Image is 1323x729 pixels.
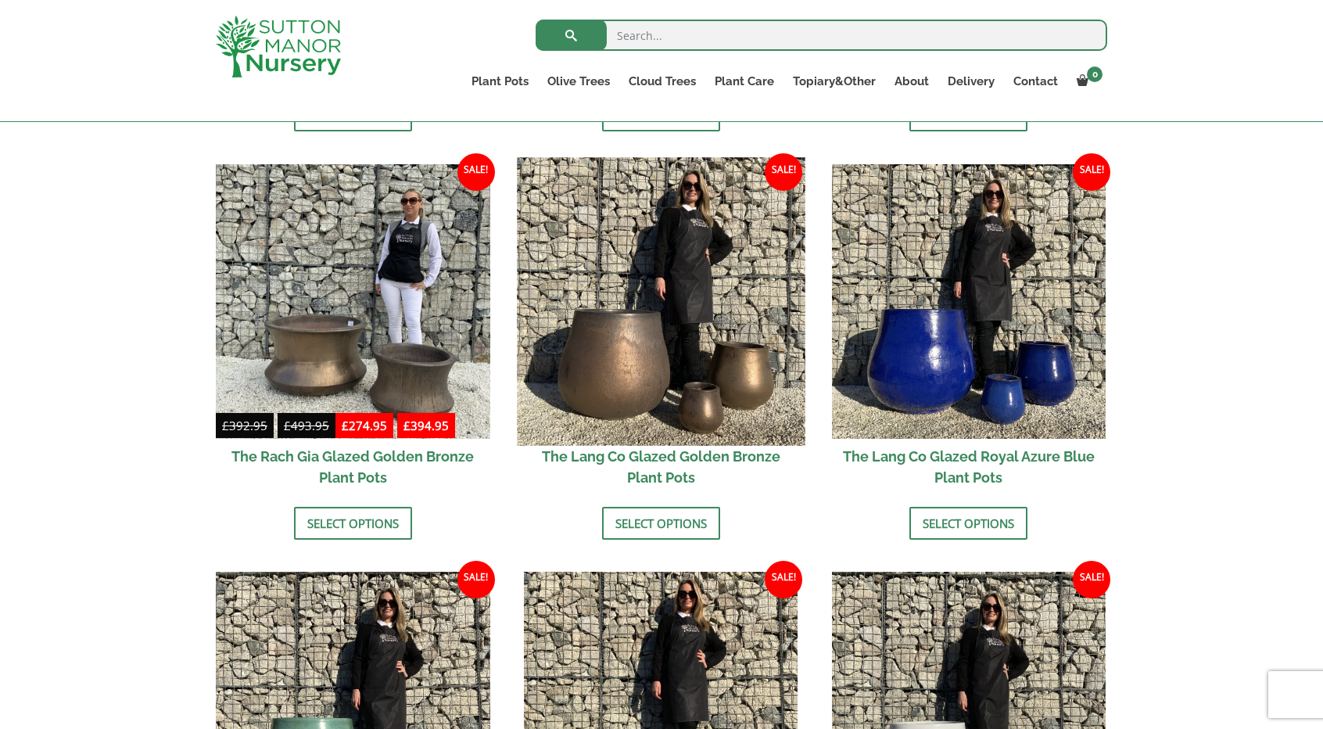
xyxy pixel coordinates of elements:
[783,70,885,92] a: Topiary&Other
[457,561,495,598] span: Sale!
[342,418,349,433] span: £
[938,70,1004,92] a: Delivery
[705,70,783,92] a: Plant Care
[403,418,411,433] span: £
[517,157,805,445] img: The Lang Co Glazed Golden Bronze Plant Pots
[216,416,335,439] del: -
[765,561,802,598] span: Sale!
[909,507,1027,540] a: Select options for “The Lang Co Glazed Royal Azure Blue Plant Pots”
[1073,561,1110,598] span: Sale!
[294,507,412,540] a: Select options for “The Rach Gia Glazed Golden Bronze Plant Pots”
[342,418,387,433] bdi: 274.95
[832,164,1106,439] img: The Lang Co Glazed Royal Azure Blue Plant Pots
[284,418,329,433] bdi: 493.95
[619,70,705,92] a: Cloud Trees
[1004,70,1067,92] a: Contact
[335,416,455,439] ins: -
[602,507,720,540] a: Select options for “The Lang Co Glazed Golden Bronze Plant Pots”
[524,439,798,495] h2: The Lang Co Glazed Golden Bronze Plant Pots
[462,70,538,92] a: Plant Pots
[457,153,495,191] span: Sale!
[216,164,490,495] a: Sale! £392.95-£493.95 £274.95-£394.95 The Rach Gia Glazed Golden Bronze Plant Pots
[284,418,291,433] span: £
[216,164,490,439] img: The Rach Gia Glazed Golden Bronze Plant Pots
[216,16,341,77] img: logo
[832,439,1106,495] h2: The Lang Co Glazed Royal Azure Blue Plant Pots
[765,153,802,191] span: Sale!
[832,164,1106,495] a: Sale! The Lang Co Glazed Royal Azure Blue Plant Pots
[216,439,490,495] h2: The Rach Gia Glazed Golden Bronze Plant Pots
[1067,70,1107,92] a: 0
[222,418,229,433] span: £
[222,418,267,433] bdi: 392.95
[885,70,938,92] a: About
[524,164,798,495] a: Sale! The Lang Co Glazed Golden Bronze Plant Pots
[1073,153,1110,191] span: Sale!
[538,70,619,92] a: Olive Trees
[536,20,1107,51] input: Search...
[1087,66,1102,82] span: 0
[403,418,449,433] bdi: 394.95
